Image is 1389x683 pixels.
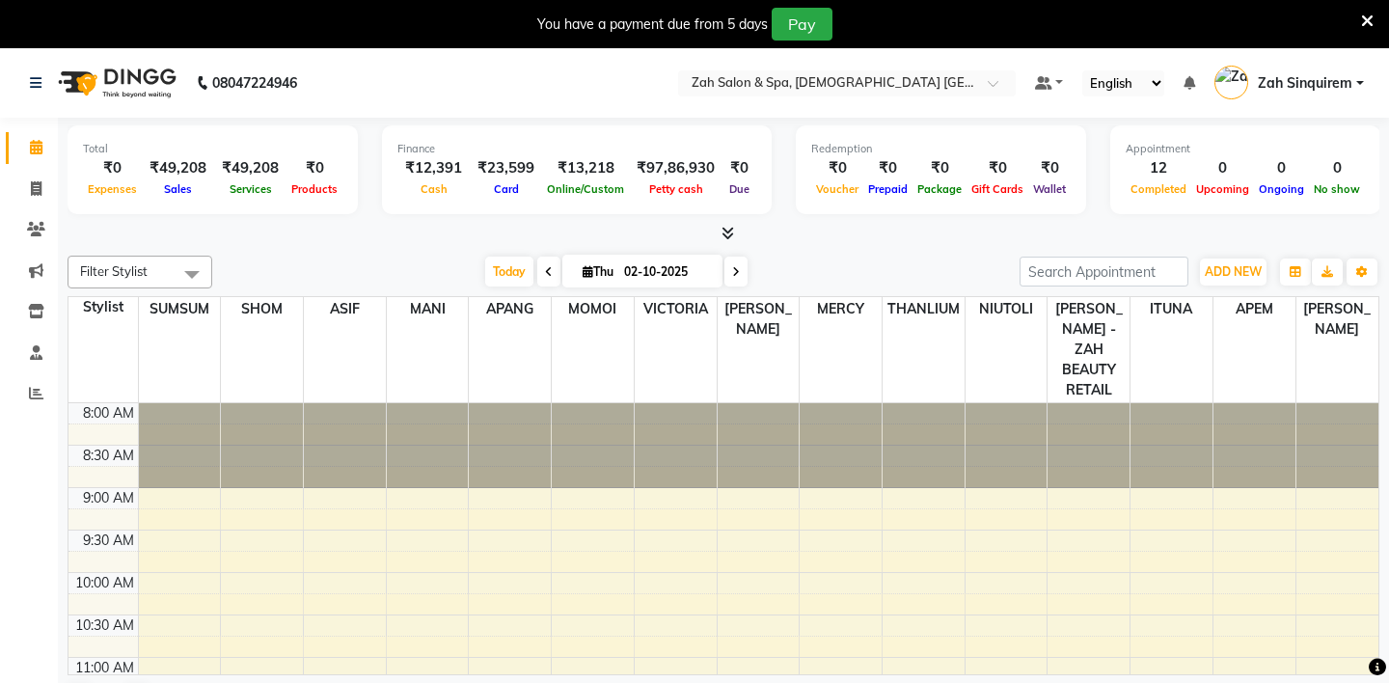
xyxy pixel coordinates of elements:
[966,297,1048,321] span: NIUTOLI
[811,157,863,179] div: ₹0
[1205,264,1262,279] span: ADD NEW
[1126,157,1191,179] div: 12
[912,157,967,179] div: ₹0
[542,157,629,179] div: ₹13,218
[79,446,138,466] div: 8:30 AM
[212,56,297,110] b: 08047224946
[489,182,524,196] span: Card
[772,8,832,41] button: Pay
[304,297,386,321] span: ASIF
[1028,182,1071,196] span: Wallet
[214,157,286,179] div: ₹49,208
[1213,297,1295,321] span: APEM
[71,658,138,678] div: 11:00 AM
[800,297,882,321] span: MERCY
[629,157,722,179] div: ₹97,86,930
[68,297,138,317] div: Stylist
[635,297,717,321] span: VICTORIA
[1254,182,1309,196] span: Ongoing
[71,615,138,636] div: 10:30 AM
[79,488,138,508] div: 9:00 AM
[811,141,1071,157] div: Redemption
[469,297,551,321] span: APANG
[80,263,148,279] span: Filter Stylist
[416,182,452,196] span: Cash
[79,403,138,423] div: 8:00 AM
[537,14,768,35] div: You have a payment due from 5 days
[83,141,342,157] div: Total
[552,297,634,321] span: MOMOI
[1191,182,1254,196] span: Upcoming
[225,182,277,196] span: Services
[644,182,708,196] span: Petty cash
[71,573,138,593] div: 10:00 AM
[618,258,715,287] input: 2025-10-02
[83,182,142,196] span: Expenses
[1191,157,1254,179] div: 0
[387,297,469,321] span: MANI
[1126,182,1191,196] span: Completed
[967,182,1028,196] span: Gift Cards
[159,182,197,196] span: Sales
[1130,297,1212,321] span: ITUNA
[863,182,912,196] span: Prepaid
[1214,66,1248,99] img: Zah Sinquirem
[1254,157,1309,179] div: 0
[286,182,342,196] span: Products
[1020,257,1188,287] input: Search Appointment
[397,157,470,179] div: ₹12,391
[724,182,754,196] span: Due
[139,297,221,321] span: SUMSUM
[49,56,181,110] img: logo
[912,182,967,196] span: Package
[1258,73,1352,94] span: Zah Sinquirem
[1309,182,1365,196] span: No show
[397,141,756,157] div: Finance
[578,264,618,279] span: Thu
[863,157,912,179] div: ₹0
[967,157,1028,179] div: ₹0
[485,257,533,287] span: Today
[1126,141,1365,157] div: Appointment
[542,182,629,196] span: Online/Custom
[811,182,863,196] span: Voucher
[83,157,142,179] div: ₹0
[722,157,756,179] div: ₹0
[1200,259,1266,286] button: ADD NEW
[286,157,342,179] div: ₹0
[79,531,138,551] div: 9:30 AM
[142,157,214,179] div: ₹49,208
[221,297,303,321] span: SHOM
[470,157,542,179] div: ₹23,599
[883,297,965,321] span: THANLIUM
[718,297,800,341] span: [PERSON_NAME]
[1309,157,1365,179] div: 0
[1028,157,1071,179] div: ₹0
[1048,297,1130,402] span: [PERSON_NAME] - ZAH BEAUTY RETAIL
[1296,297,1378,341] span: [PERSON_NAME]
